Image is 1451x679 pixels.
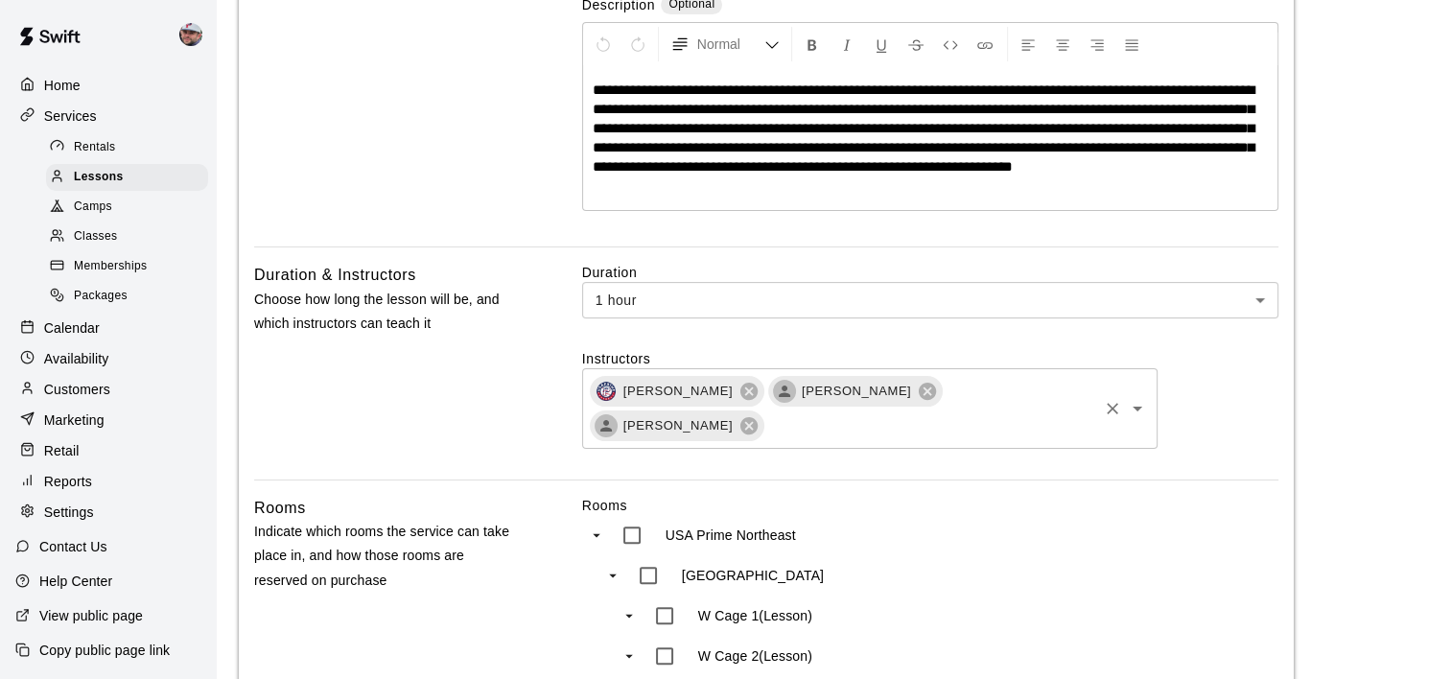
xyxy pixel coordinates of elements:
button: Redo [621,27,654,61]
span: Lessons [74,168,124,187]
p: Contact Us [39,537,107,556]
a: Lessons [46,162,216,192]
div: Gavin Pabst [595,414,618,437]
p: Indicate which rooms the service can take place in, and how those rooms are reserved on purchase [254,520,521,593]
a: Marketing [15,406,200,434]
button: Undo [587,27,620,61]
a: Calendar [15,314,200,342]
button: Formatting Options [663,27,787,61]
a: Reports [15,467,200,496]
p: W Cage 2(Lesson) [698,646,812,666]
img: Alec Silverman [179,23,202,46]
p: Home [44,76,81,95]
p: Availability [44,349,109,368]
a: Settings [15,498,200,527]
p: W Cage 1(Lesson) [698,606,812,625]
span: Packages [74,287,128,306]
button: Center Align [1046,27,1079,61]
button: Clear [1099,395,1126,422]
button: Format Underline [865,27,898,61]
button: Format Strikethrough [900,27,932,61]
a: Customers [15,375,200,404]
a: Packages [46,282,216,312]
p: Settings [44,503,94,522]
p: View public page [39,606,143,625]
span: Classes [74,227,117,246]
button: Open [1124,395,1151,422]
p: Choose how long the lesson will be, and which instructors can teach it [254,288,521,336]
button: Insert Link [969,27,1001,61]
h6: Duration & Instructors [254,263,416,288]
p: Copy public page link [39,641,170,660]
div: Lessons [46,164,208,191]
p: Retail [44,441,80,460]
a: Home [15,71,200,100]
button: Format Bold [796,27,829,61]
button: Format Italics [831,27,863,61]
p: Calendar [44,318,100,338]
span: Camps [74,198,112,217]
span: [PERSON_NAME] [790,382,923,401]
a: Services [15,102,200,130]
div: Rentals [46,134,208,161]
label: Rooms [582,496,1278,515]
button: Left Align [1012,27,1044,61]
a: Retail [15,436,200,465]
p: Customers [44,380,110,399]
p: Help Center [39,572,112,591]
div: 1 hour [582,282,1278,317]
div: Camps [46,194,208,221]
div: Classes [46,223,208,250]
button: Right Align [1081,27,1113,61]
p: Reports [44,472,92,491]
p: USA Prime Northeast [666,526,796,545]
span: Memberships [74,257,147,276]
p: Services [44,106,97,126]
p: [GEOGRAPHIC_DATA] [682,566,824,585]
div: Memberships [46,253,208,280]
span: Normal [697,35,764,54]
label: Duration [582,263,1278,282]
p: Marketing [44,410,105,430]
span: [PERSON_NAME] [612,416,744,435]
button: Insert Code [934,27,967,61]
button: Justify Align [1115,27,1148,61]
h6: Rooms [254,496,306,521]
div: [PERSON_NAME] [768,376,943,407]
a: Classes [46,222,216,252]
div: Packages [46,283,208,310]
img: Brian Marconi [595,380,618,403]
div: Alec Silverman [176,15,216,54]
a: Rentals [46,132,216,162]
span: [PERSON_NAME] [612,382,744,401]
label: Instructors [582,349,1278,368]
a: Memberships [46,252,216,282]
a: Camps [46,193,216,222]
div: Brian Marconi[PERSON_NAME] [590,376,764,407]
span: Rentals [74,138,116,157]
div: [PERSON_NAME] [590,410,764,441]
a: Availability [15,344,200,373]
div: Shawn Semple [773,380,796,403]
